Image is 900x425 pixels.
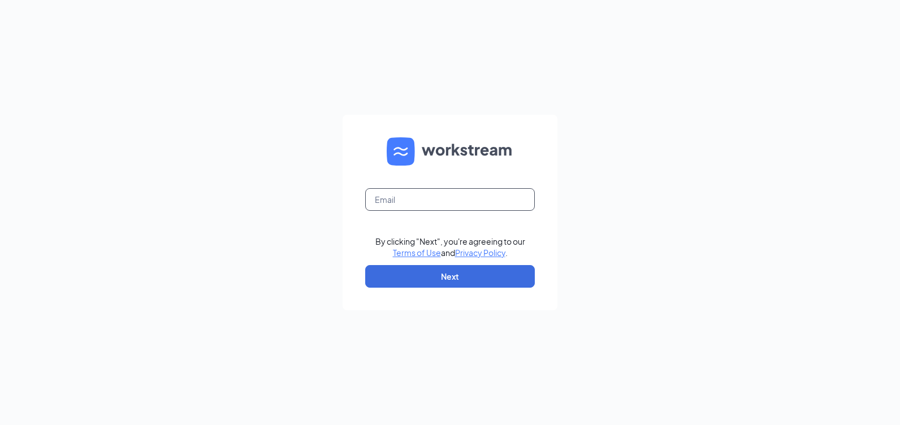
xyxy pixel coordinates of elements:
input: Email [365,188,535,211]
a: Terms of Use [393,248,441,258]
button: Next [365,265,535,288]
img: WS logo and Workstream text [387,137,513,166]
a: Privacy Policy [455,248,505,258]
div: By clicking "Next", you're agreeing to our and . [375,236,525,258]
